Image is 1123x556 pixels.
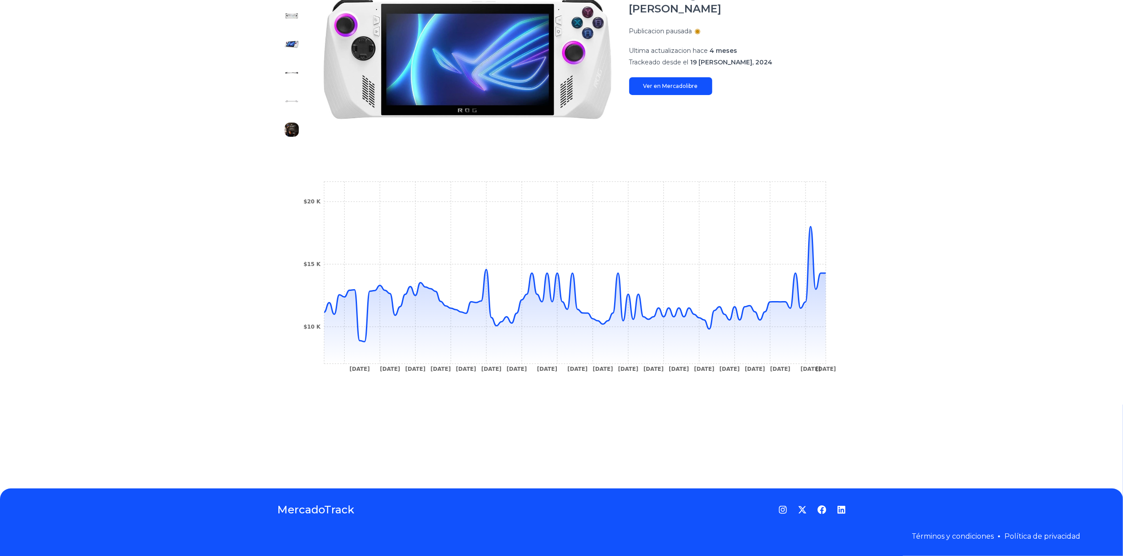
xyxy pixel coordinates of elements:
[285,9,299,23] img: Consola Asus Rog Ally Amd Ryzen Z1 Extreme 16gb Ram 512 Ssd Color Blanco
[618,366,639,373] tspan: [DATE]
[816,366,836,373] tspan: [DATE]
[456,366,476,373] tspan: [DATE]
[690,58,773,66] span: 19 [PERSON_NAME], 2024
[285,66,299,80] img: Consola Asus Rog Ally Amd Ryzen Z1 Extreme 16gb Ram 512 Ssd Color Blanco
[643,366,664,373] tspan: [DATE]
[303,199,321,205] tspan: $20 K
[669,366,689,373] tspan: [DATE]
[537,366,557,373] tspan: [DATE]
[430,366,451,373] tspan: [DATE]
[719,366,740,373] tspan: [DATE]
[798,505,807,514] a: Twitter
[629,77,712,95] a: Ver en Mercadolibre
[349,366,370,373] tspan: [DATE]
[694,366,714,373] tspan: [DATE]
[285,37,299,52] img: Consola Asus Rog Ally Amd Ryzen Z1 Extreme 16gb Ram 512 Ssd Color Blanco
[380,366,400,373] tspan: [DATE]
[629,27,692,36] p: Publicacion pausada
[481,366,501,373] tspan: [DATE]
[912,532,994,540] a: Términos y condiciones
[278,503,355,517] a: MercadoTrack
[303,324,321,330] tspan: $10 K
[800,366,821,373] tspan: [DATE]
[1004,532,1080,540] a: Política de privacidad
[629,47,708,55] span: Ultima actualizacion hace
[629,58,689,66] span: Trackeado desde el
[770,366,790,373] tspan: [DATE]
[817,505,826,514] a: Facebook
[745,366,765,373] tspan: [DATE]
[710,47,738,55] span: 4 meses
[837,505,846,514] a: LinkedIn
[592,366,613,373] tspan: [DATE]
[285,123,299,137] img: Consola Asus Rog Ally Amd Ryzen Z1 Extreme 16gb Ram 512 Ssd Color Blanco
[285,94,299,108] img: Consola Asus Rog Ally Amd Ryzen Z1 Extreme 16gb Ram 512 Ssd Color Blanco
[567,366,587,373] tspan: [DATE]
[778,505,787,514] a: Instagram
[405,366,425,373] tspan: [DATE]
[506,366,527,373] tspan: [DATE]
[303,261,321,267] tspan: $15 K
